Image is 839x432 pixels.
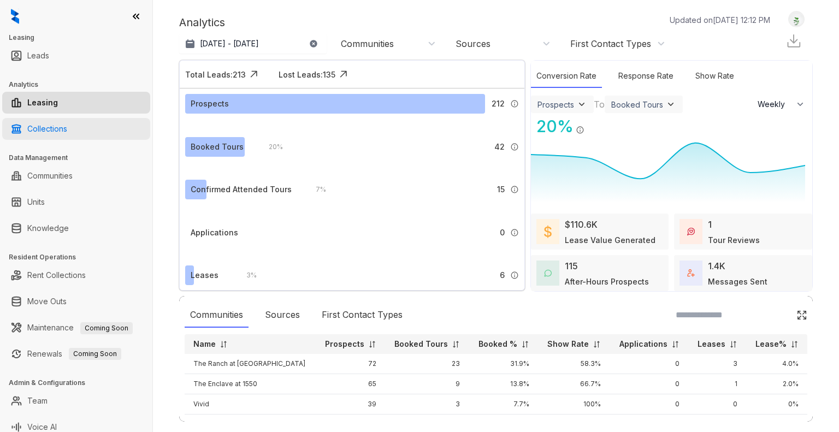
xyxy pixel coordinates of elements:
li: Rent Collections [2,264,150,286]
td: 1 [688,374,746,394]
td: 0 [610,394,688,415]
a: Leads [27,45,49,67]
div: Tour Reviews [708,234,760,246]
img: sorting [593,340,601,348]
img: LeaseValue [544,225,552,238]
p: [DATE] - [DATE] [200,38,259,49]
div: Sources [259,303,305,328]
td: The Enclave at 1550 [185,374,316,394]
div: Conversion Rate [531,64,602,88]
div: Sources [456,38,491,50]
td: 100% [538,394,610,415]
li: Renewals [2,343,150,365]
img: Info [510,228,519,237]
img: Info [510,99,519,108]
div: First Contact Types [570,38,651,50]
p: Analytics [179,14,225,31]
td: 23 [385,354,469,374]
span: 212 [492,98,505,110]
div: Total Leads: 213 [185,69,246,80]
h3: Leasing [9,33,152,43]
td: 0 [610,354,688,374]
div: Communities [341,38,394,50]
li: Units [2,191,150,213]
td: 3 [688,354,746,374]
td: 7.7% [469,394,537,415]
span: 0 [500,227,505,239]
td: 39 [316,394,385,415]
div: 1.4K [708,259,725,273]
p: Updated on [DATE] 12:12 PM [670,14,770,26]
div: First Contact Types [316,303,408,328]
button: [DATE] - [DATE] [179,34,327,54]
div: 7 % [305,184,326,196]
img: sorting [790,340,799,348]
p: Lease% [755,339,787,350]
a: Units [27,191,45,213]
span: 42 [494,141,505,153]
td: 0 [610,374,688,394]
td: 72 [316,354,385,374]
div: 3 % [235,269,257,281]
img: TotalFum [687,269,695,277]
span: 6 [500,269,505,281]
a: Rent Collections [27,264,86,286]
div: Lost Leads: 135 [279,69,335,80]
td: 66.7% [538,374,610,394]
div: Show Rate [690,64,740,88]
li: Move Outs [2,291,150,312]
img: sorting [671,340,680,348]
p: Prospects [325,339,364,350]
button: Weekly [751,94,812,114]
a: Communities [27,165,73,187]
li: Leasing [2,92,150,114]
td: 0% [746,394,807,415]
div: After-Hours Prospects [565,276,649,287]
li: Communities [2,165,150,187]
a: Leasing [27,92,58,114]
div: $110.6K [565,218,598,231]
span: Coming Soon [69,348,121,360]
div: Lease Value Generated [565,234,655,246]
img: sorting [452,340,460,348]
li: Team [2,390,150,412]
td: 13.8% [469,374,537,394]
a: Move Outs [27,291,67,312]
div: Response Rate [613,64,679,88]
div: To [594,98,605,111]
div: 115 [565,259,578,273]
img: SearchIcon [773,310,783,319]
img: Click Icon [246,66,262,82]
div: 20 % [531,114,574,139]
img: Click Icon [796,310,807,321]
img: AfterHoursConversations [544,269,552,277]
h3: Analytics [9,80,152,90]
td: 9 [385,374,469,394]
img: sorting [368,340,376,348]
img: ViewFilterArrow [665,99,676,110]
span: Weekly [758,99,791,110]
span: 15 [497,184,505,196]
img: Info [510,143,519,151]
div: Messages Sent [708,276,767,287]
li: Collections [2,118,150,140]
div: Booked Tours [611,100,663,109]
li: Leads [2,45,150,67]
h3: Data Management [9,153,152,163]
p: Name [193,339,216,350]
a: RenewalsComing Soon [27,343,121,365]
td: 2.0% [746,374,807,394]
img: sorting [521,340,529,348]
h3: Resident Operations [9,252,152,262]
div: Booked Tours [191,141,244,153]
div: Prospects [191,98,229,110]
img: UserAvatar [789,14,804,25]
td: 3 [385,394,469,415]
img: Info [576,126,584,134]
img: Click Icon [584,116,601,132]
a: Knowledge [27,217,69,239]
img: logo [11,9,19,24]
td: Vivid [185,394,316,415]
img: Download [785,33,802,49]
img: TourReviews [687,228,695,235]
